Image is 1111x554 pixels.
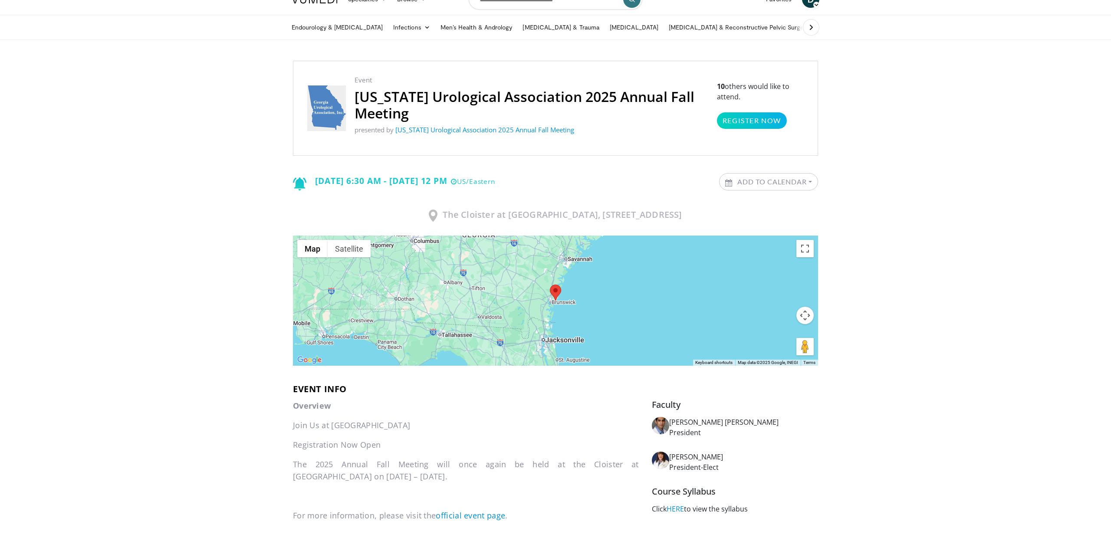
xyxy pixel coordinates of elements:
img: Avatar [652,452,669,469]
h3: Event info [293,384,818,394]
h5: Faculty [652,400,818,410]
a: [MEDICAL_DATA] [605,19,664,36]
img: Notification icon [293,177,306,190]
button: Show street map [297,240,328,257]
div: [PERSON_NAME] [669,452,818,462]
strong: Overview [293,400,331,411]
a: [US_STATE] Urological Association 2025 Annual Fall Meeting [395,125,574,134]
button: Drag Pegman onto the map to open Street View [796,338,814,355]
p: presented by [355,125,708,135]
p: Registration Now Open [293,439,639,451]
a: [MEDICAL_DATA] & Reconstructive Pelvic Surgery [664,19,814,36]
a: Register Now [717,112,787,129]
div: [PERSON_NAME] [PERSON_NAME] [669,417,818,427]
a: Infections [388,19,435,36]
p: Click to view the syllabus [652,504,818,514]
button: Toggle fullscreen view [796,240,814,257]
a: [MEDICAL_DATA] & Trauma [517,19,605,36]
p: Event [355,75,708,85]
p: For more information, please visit the . [293,509,639,522]
button: Show satellite imagery [328,240,371,257]
p: others would like to attend. [717,81,804,129]
a: Add to Calendar [720,174,818,190]
img: Calendar icon [725,179,732,187]
p: President [669,427,818,438]
img: Location Icon [429,210,437,222]
small: US/Eastern [451,177,495,186]
a: official event page [436,510,505,521]
a: Terms (opens in new tab) [803,360,815,365]
img: Georgia Urological Association 2025 Annual Fall Meeting [307,85,346,131]
p: The 2025 Annual Fall Meeting will once again be held at the Cloister at [GEOGRAPHIC_DATA] on [DAT... [293,458,639,483]
a: Open this area in Google Maps (opens a new window) [295,354,324,366]
p: Join Us at [GEOGRAPHIC_DATA] [293,419,639,432]
h2: [US_STATE] Urological Association 2025 Annual Fall Meeting [355,89,708,121]
button: Keyboard shortcuts [695,360,733,366]
strong: 10 [717,82,725,91]
button: Map camera controls [796,307,814,324]
h5: Course Syllabus [652,486,818,497]
span: Map data ©2025 Google, INEGI [738,360,798,365]
a: Endourology & [MEDICAL_DATA] [286,19,388,36]
img: Google [295,354,324,366]
img: Avatar [652,417,669,434]
a: HERE [667,504,684,514]
div: [DATE] 6:30 AM - [DATE] 12 PM [293,173,495,190]
h3: The Cloister at [GEOGRAPHIC_DATA], [STREET_ADDRESS] [293,210,818,222]
p: President-Elect [669,462,818,472]
a: Men’s Health & Andrology [435,19,518,36]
